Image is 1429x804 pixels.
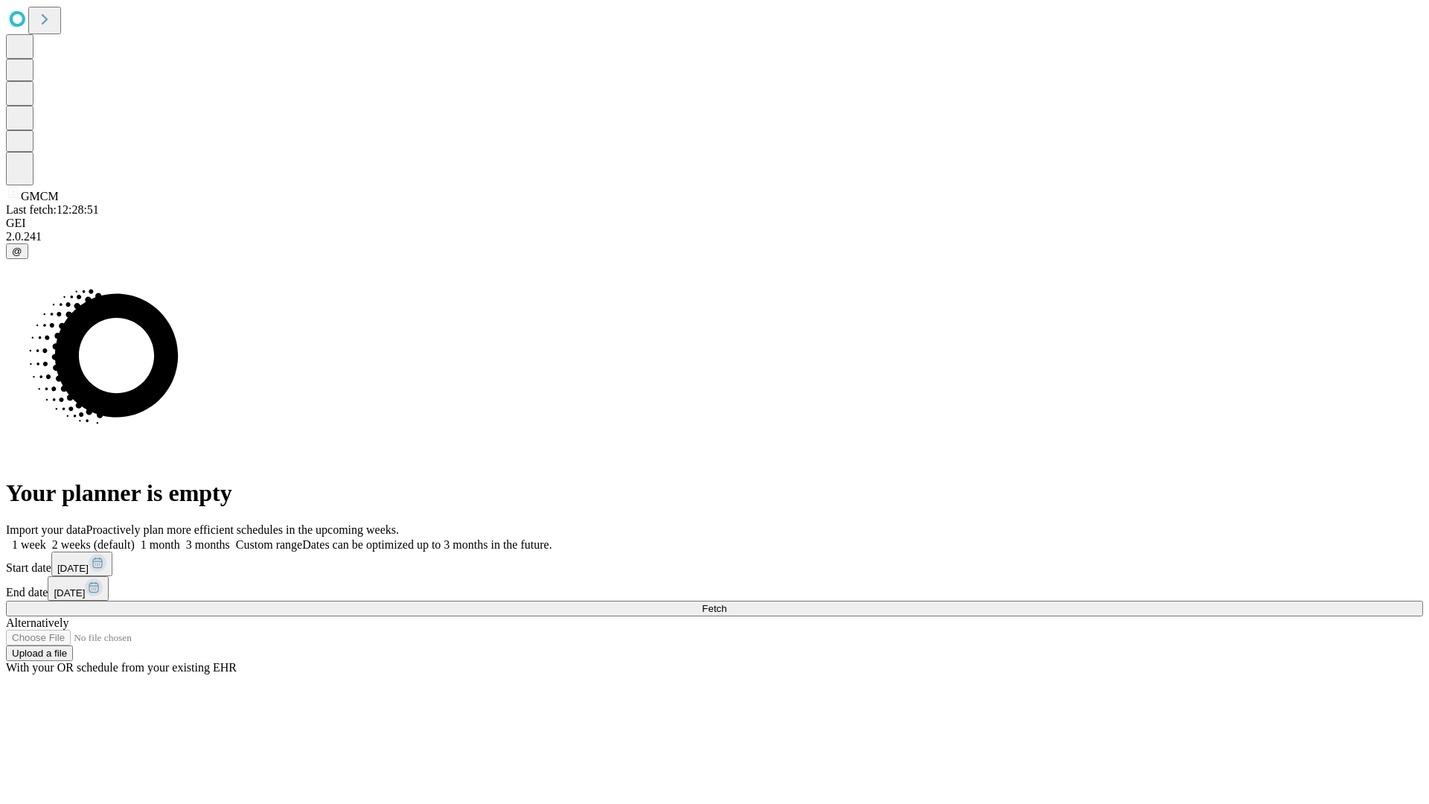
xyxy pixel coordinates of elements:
[48,576,109,601] button: [DATE]
[51,552,112,576] button: [DATE]
[12,246,22,257] span: @
[6,552,1423,576] div: Start date
[86,523,399,536] span: Proactively plan more efficient schedules in the upcoming weeks.
[6,601,1423,616] button: Fetch
[6,645,73,661] button: Upload a file
[21,190,59,202] span: GMCM
[6,523,86,536] span: Import your data
[57,563,89,574] span: [DATE]
[6,203,99,216] span: Last fetch: 12:28:51
[52,538,135,551] span: 2 weeks (default)
[141,538,180,551] span: 1 month
[6,243,28,259] button: @
[236,538,302,551] span: Custom range
[6,230,1423,243] div: 2.0.241
[6,479,1423,507] h1: Your planner is empty
[6,661,237,674] span: With your OR schedule from your existing EHR
[6,576,1423,601] div: End date
[54,587,85,599] span: [DATE]
[186,538,230,551] span: 3 months
[12,538,46,551] span: 1 week
[6,616,68,629] span: Alternatively
[702,603,726,614] span: Fetch
[302,538,552,551] span: Dates can be optimized up to 3 months in the future.
[6,217,1423,230] div: GEI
